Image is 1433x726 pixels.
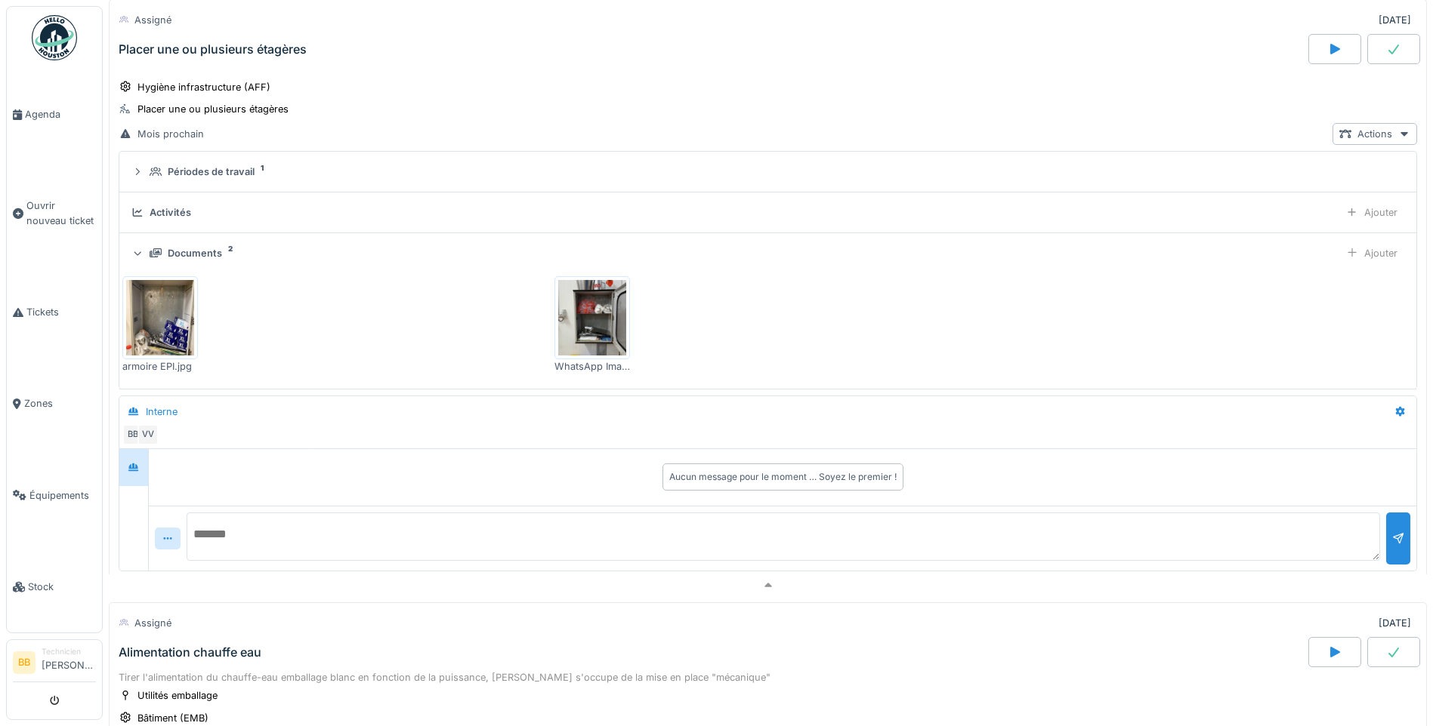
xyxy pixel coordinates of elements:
span: Équipements [29,488,96,503]
a: Tickets [7,266,102,358]
a: Zones [7,358,102,449]
img: tmnlr32x0lpaid1t2ntnlm87a3j2 [126,280,194,355]
a: Stock [7,541,102,632]
span: Stock [28,580,96,594]
div: Activités [150,205,191,220]
div: Assigné [134,13,171,27]
div: Mois prochain [137,127,204,141]
a: BB Technicien[PERSON_NAME] [13,646,96,682]
a: Ouvrir nouveau ticket [7,160,102,266]
div: Technicien [42,646,96,657]
div: Assigné [134,616,171,630]
div: Ajouter [1339,201,1404,223]
div: Actions [1333,123,1417,145]
div: [DATE] [1379,616,1411,630]
div: BB [122,424,144,445]
span: Zones [24,396,96,411]
div: Alimentation chauffe eau [119,645,261,660]
div: WhatsApp Image [DATE] à 15.08.46_1547ab29.jpg [554,359,630,374]
li: [PERSON_NAME] [42,646,96,678]
div: [DATE] [1379,13,1411,27]
li: BB [13,651,36,674]
img: 7mcqhytle2ouintxtmytbzjle80h [558,280,626,355]
div: Périodes de travail [168,165,255,179]
div: Ajouter [1339,242,1404,264]
div: Tirer l'alimentation du chauffe-eau emballage blanc en fonction de la puissance, [PERSON_NAME] s'... [119,670,1417,684]
div: Utilités emballage [137,688,218,703]
div: armoire EPI.jpg [122,359,198,374]
summary: Périodes de travail1 [125,158,1410,186]
div: Placer une ou plusieurs étagères [119,42,307,57]
div: VV [137,424,159,445]
div: Hygiène infrastructure (AFF) [137,80,270,94]
a: Équipements [7,450,102,541]
div: Bâtiment (EMB) [137,711,208,725]
div: Placer une ou plusieurs étagères [137,102,289,116]
a: Agenda [7,69,102,160]
div: Documents [168,246,222,260]
summary: ActivitésAjouter [125,198,1410,226]
span: Ouvrir nouveau ticket [26,198,96,227]
img: Badge_color-CXgf-gQk.svg [32,15,77,60]
span: Tickets [26,305,96,319]
span: Agenda [25,107,96,122]
summary: Documents2Ajouter [125,239,1410,267]
div: Aucun message pour le moment … Soyez le premier ! [669,470,897,484]
div: Interne [146,405,178,419]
